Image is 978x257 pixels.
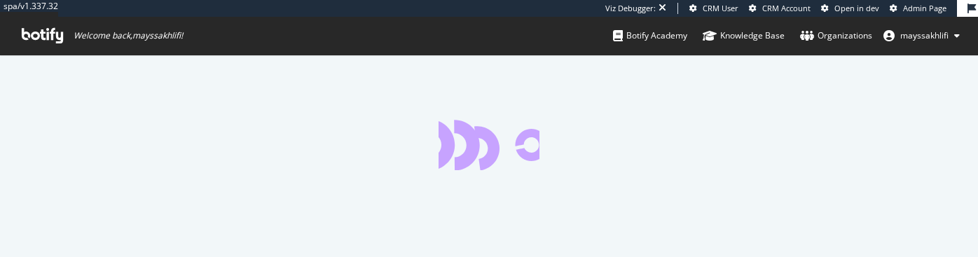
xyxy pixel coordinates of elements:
a: CRM Account [749,3,811,14]
div: Knowledge Base [703,29,785,43]
a: CRM User [689,3,738,14]
span: Open in dev [834,3,879,13]
div: Botify Academy [613,29,687,43]
div: Organizations [800,29,872,43]
div: animation [439,120,539,170]
span: CRM Account [762,3,811,13]
a: Admin Page [890,3,946,14]
a: Botify Academy [613,17,687,55]
span: mayssakhlifi [900,29,949,41]
a: Open in dev [821,3,879,14]
div: Viz Debugger: [605,3,656,14]
span: Welcome back, mayssakhlifi ! [74,30,183,41]
span: CRM User [703,3,738,13]
a: Organizations [800,17,872,55]
button: mayssakhlifi [872,25,971,47]
span: Admin Page [903,3,946,13]
a: Knowledge Base [703,17,785,55]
